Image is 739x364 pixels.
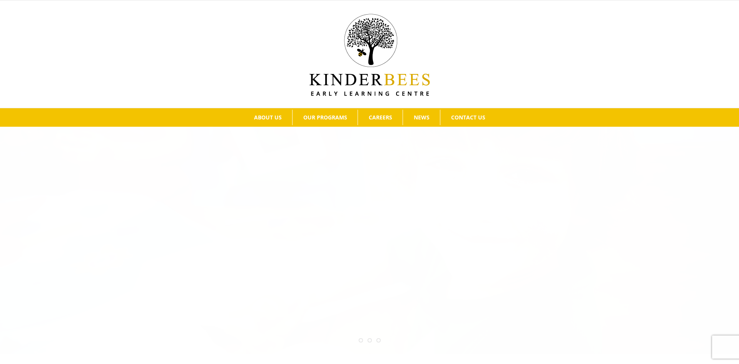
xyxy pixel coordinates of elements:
a: ABOUT US [243,110,292,125]
a: 1 [359,338,363,342]
a: CAREERS [358,110,403,125]
a: 2 [368,338,372,342]
span: CAREERS [369,115,392,120]
span: CONTACT US [451,115,485,120]
span: OUR PROGRAMS [303,115,347,120]
a: CONTACT US [440,110,496,125]
nav: Main Menu [12,108,727,127]
span: NEWS [414,115,430,120]
a: OUR PROGRAMS [293,110,358,125]
a: 3 [376,338,381,342]
span: ABOUT US [254,115,282,120]
img: Kinder Bees Logo [309,14,430,96]
a: NEWS [403,110,440,125]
